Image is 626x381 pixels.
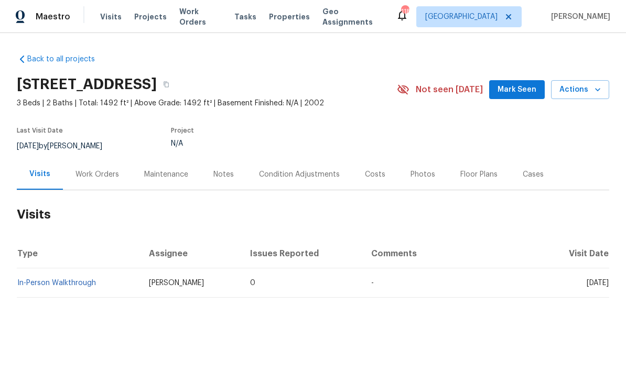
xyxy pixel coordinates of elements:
[234,13,256,20] span: Tasks
[523,169,544,180] div: Cases
[149,279,204,287] span: [PERSON_NAME]
[17,54,117,64] a: Back to all projects
[213,169,234,180] div: Notes
[547,12,610,22] span: [PERSON_NAME]
[171,140,372,147] div: N/A
[141,239,242,268] th: Assignee
[17,79,157,90] h2: [STREET_ADDRESS]
[179,6,222,27] span: Work Orders
[17,279,96,287] a: In-Person Walkthrough
[363,239,541,268] th: Comments
[322,6,383,27] span: Geo Assignments
[541,239,609,268] th: Visit Date
[17,143,39,150] span: [DATE]
[157,75,176,94] button: Copy Address
[269,12,310,22] span: Properties
[498,83,536,96] span: Mark Seen
[75,169,119,180] div: Work Orders
[144,169,188,180] div: Maintenance
[29,169,50,179] div: Visits
[171,127,194,134] span: Project
[416,84,483,95] span: Not seen [DATE]
[365,169,385,180] div: Costs
[17,127,63,134] span: Last Visit Date
[489,80,545,100] button: Mark Seen
[259,169,340,180] div: Condition Adjustments
[401,6,408,17] div: 118
[411,169,435,180] div: Photos
[17,190,609,239] h2: Visits
[242,239,362,268] th: Issues Reported
[36,12,70,22] span: Maestro
[17,98,397,108] span: 3 Beds | 2 Baths | Total: 1492 ft² | Above Grade: 1492 ft² | Basement Finished: N/A | 2002
[551,80,609,100] button: Actions
[559,83,601,96] span: Actions
[371,279,374,287] span: -
[100,12,122,22] span: Visits
[17,239,141,268] th: Type
[425,12,498,22] span: [GEOGRAPHIC_DATA]
[460,169,498,180] div: Floor Plans
[587,279,609,287] span: [DATE]
[134,12,167,22] span: Projects
[250,279,255,287] span: 0
[17,140,115,153] div: by [PERSON_NAME]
